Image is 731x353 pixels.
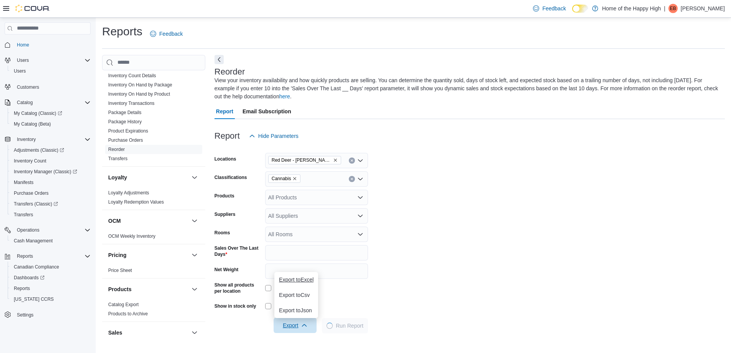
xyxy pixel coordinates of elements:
[357,176,363,182] button: Open list of options
[2,39,94,50] button: Home
[14,238,53,244] span: Cash Management
[268,156,341,164] span: Red Deer - Dawson Centre - Fire & Flower
[108,311,148,317] span: Products to Archive
[108,190,149,196] span: Loyalty Adjustments
[11,295,57,304] a: [US_STATE] CCRS
[14,275,45,281] span: Dashboards
[11,295,91,304] span: Washington CCRS
[279,277,314,283] span: Export to Excel
[190,173,199,182] button: Loyalty
[17,253,33,259] span: Reports
[108,156,127,161] a: Transfers
[14,225,91,235] span: Operations
[17,57,29,63] span: Users
[190,250,199,260] button: Pricing
[215,267,238,273] label: Net Weight
[8,156,94,166] button: Inventory Count
[14,201,58,207] span: Transfers (Classic)
[159,30,183,38] span: Feedback
[602,4,661,13] p: Home of the Happy High
[14,190,49,196] span: Purchase Orders
[336,322,363,330] span: Run Report
[102,300,205,322] div: Products
[11,284,33,293] a: Reports
[14,158,46,164] span: Inventory Count
[2,134,94,145] button: Inventory
[215,211,236,217] label: Suppliers
[108,311,148,317] a: Products to Archive
[14,135,39,144] button: Inventory
[215,174,247,181] label: Classifications
[108,119,142,124] a: Package History
[11,210,36,219] a: Transfers
[108,91,170,97] a: Inventory On Hand by Product
[108,109,142,116] span: Package Details
[14,110,62,116] span: My Catalog (Classic)
[2,251,94,262] button: Reports
[102,266,205,278] div: Pricing
[108,233,155,239] span: OCM Weekly Inventory
[279,93,290,99] a: here
[2,97,94,108] button: Catalog
[11,273,91,282] span: Dashboards
[11,262,91,272] span: Canadian Compliance
[108,82,172,88] a: Inventory On Hand by Package
[11,66,29,76] a: Users
[14,98,91,107] span: Catalog
[333,158,338,162] button: Remove Red Deer - Dawson Centre - Fire & Flower from selection in this group
[108,217,188,225] button: OCM
[15,5,50,12] img: Cova
[8,145,94,156] a: Adjustments (Classic)
[8,235,94,246] button: Cash Management
[14,179,33,186] span: Manifests
[349,176,355,182] button: Clear input
[8,108,94,119] a: My Catalog (Classic)
[11,210,91,219] span: Transfers
[11,167,91,176] span: Inventory Manager (Classic)
[14,40,91,50] span: Home
[215,156,236,162] label: Locations
[14,40,32,50] a: Home
[108,174,188,181] button: Loyalty
[11,178,91,187] span: Manifests
[357,157,363,164] button: Open list of options
[2,225,94,235] button: Operations
[243,104,291,119] span: Email Subscription
[8,66,94,76] button: Users
[14,121,51,127] span: My Catalog (Beta)
[11,109,91,118] span: My Catalog (Classic)
[215,76,721,101] div: View your inventory availability and how quickly products are selling. You can determine the quan...
[108,251,126,259] h3: Pricing
[14,169,77,175] span: Inventory Manager (Classic)
[14,135,91,144] span: Inventory
[14,82,91,91] span: Customers
[14,285,30,292] span: Reports
[215,303,256,309] label: Show in stock only
[14,252,91,261] span: Reports
[108,174,127,181] h3: Loyalty
[108,156,127,162] span: Transfers
[664,4,665,13] p: |
[108,100,155,106] span: Inventory Transactions
[14,296,54,302] span: [US_STATE] CCRS
[11,262,62,272] a: Canadian Compliance
[108,267,132,273] span: Price Sheet
[349,157,355,164] button: Clear input
[258,132,299,140] span: Hide Parameters
[14,264,59,270] span: Canadian Compliance
[108,285,132,293] h3: Products
[108,110,142,115] a: Package Details
[322,318,368,333] button: LoadingRun Report
[108,73,156,78] a: Inventory Count Details
[102,53,205,166] div: Inventory
[11,284,91,293] span: Reports
[14,56,32,65] button: Users
[530,1,569,16] a: Feedback
[17,312,33,318] span: Settings
[17,42,29,48] span: Home
[14,68,26,74] span: Users
[279,307,314,313] span: Export to Json
[2,81,94,92] button: Customers
[357,194,363,201] button: Open list of options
